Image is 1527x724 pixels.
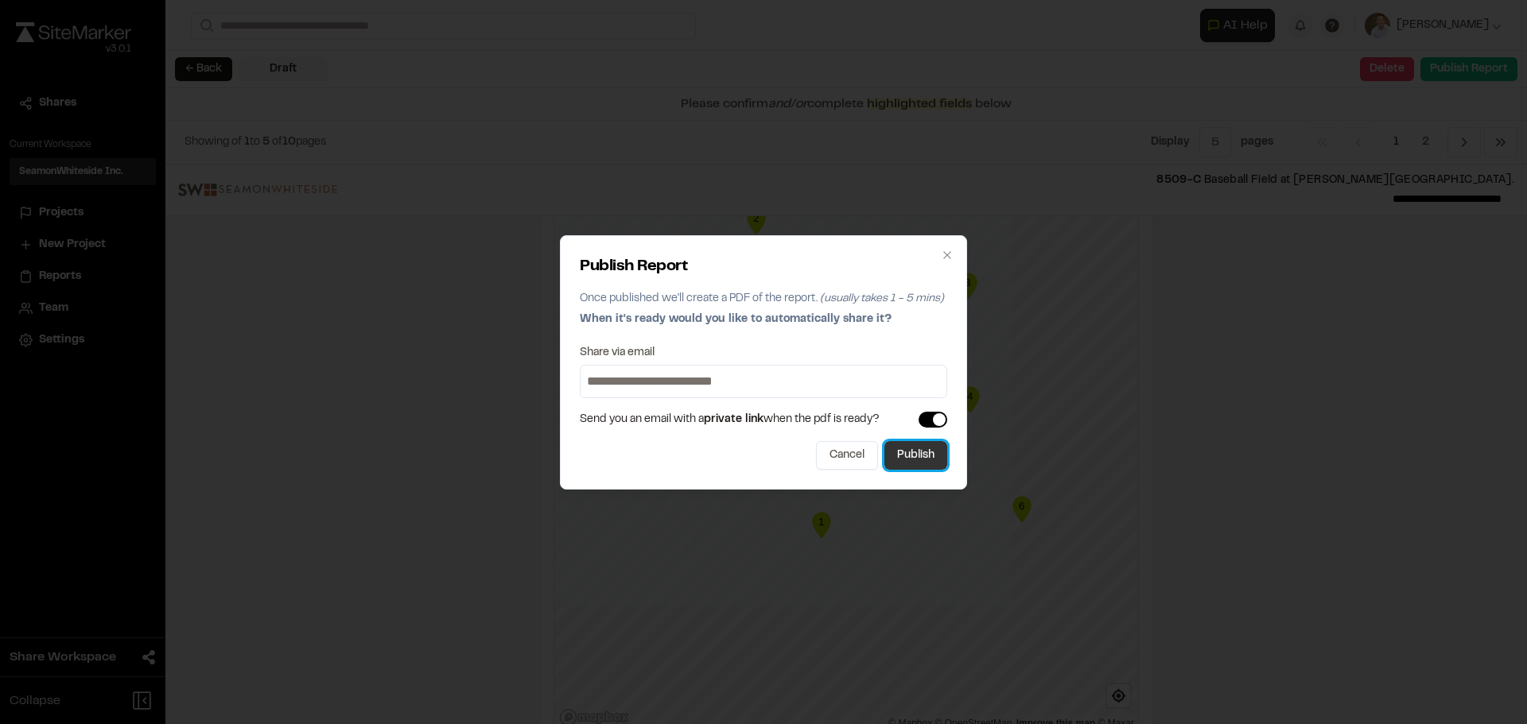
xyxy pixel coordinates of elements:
[580,347,655,358] label: Share via email
[704,415,763,424] span: private link
[816,441,878,470] button: Cancel
[580,411,880,428] span: Send you an email with a when the pdf is ready?
[884,441,947,470] button: Publish
[580,255,947,279] h2: Publish Report
[580,315,892,324] span: When it's ready would you like to automatically share it?
[580,290,947,308] p: Once published we'll create a PDF of the report.
[820,294,944,304] span: (usually takes 1 - 5 mins)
